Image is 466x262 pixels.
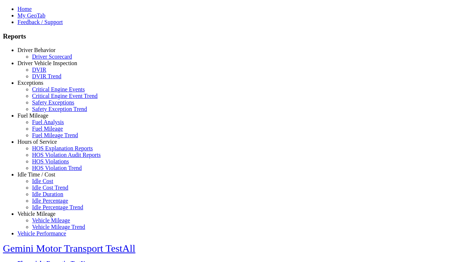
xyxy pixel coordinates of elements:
[32,93,98,99] a: Critical Engine Event Trend
[17,80,43,86] a: Exceptions
[32,67,46,73] a: DVIR
[32,204,83,210] a: Idle Percentage Trend
[32,99,74,106] a: Safety Exceptions
[17,139,57,145] a: Hours of Service
[17,47,55,53] a: Driver Behavior
[17,211,55,217] a: Vehicle Mileage
[32,217,70,223] a: Vehicle Mileage
[32,198,68,204] a: Idle Percentage
[3,32,463,40] h3: Reports
[17,171,55,178] a: Idle Time / Cost
[32,119,64,125] a: Fuel Analysis
[17,112,48,119] a: Fuel Mileage
[32,152,101,158] a: HOS Violation Audit Reports
[17,230,66,237] a: Vehicle Performance
[32,126,63,132] a: Fuel Mileage
[32,53,72,60] a: Driver Scorecard
[32,165,82,171] a: HOS Violation Trend
[17,60,77,66] a: Driver Vehicle Inspection
[32,178,53,184] a: Idle Cost
[32,158,69,164] a: HOS Violations
[32,106,87,112] a: Safety Exception Trend
[32,145,93,151] a: HOS Explanation Reports
[32,86,85,92] a: Critical Engine Events
[32,184,68,191] a: Idle Cost Trend
[32,191,63,197] a: Idle Duration
[32,132,78,138] a: Fuel Mileage Trend
[32,73,61,79] a: DVIR Trend
[17,6,32,12] a: Home
[32,224,85,230] a: Vehicle Mileage Trend
[3,243,135,254] a: Gemini Motor Transport TestAll
[17,12,46,19] a: My GeoTab
[17,19,63,25] a: Feedback / Support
